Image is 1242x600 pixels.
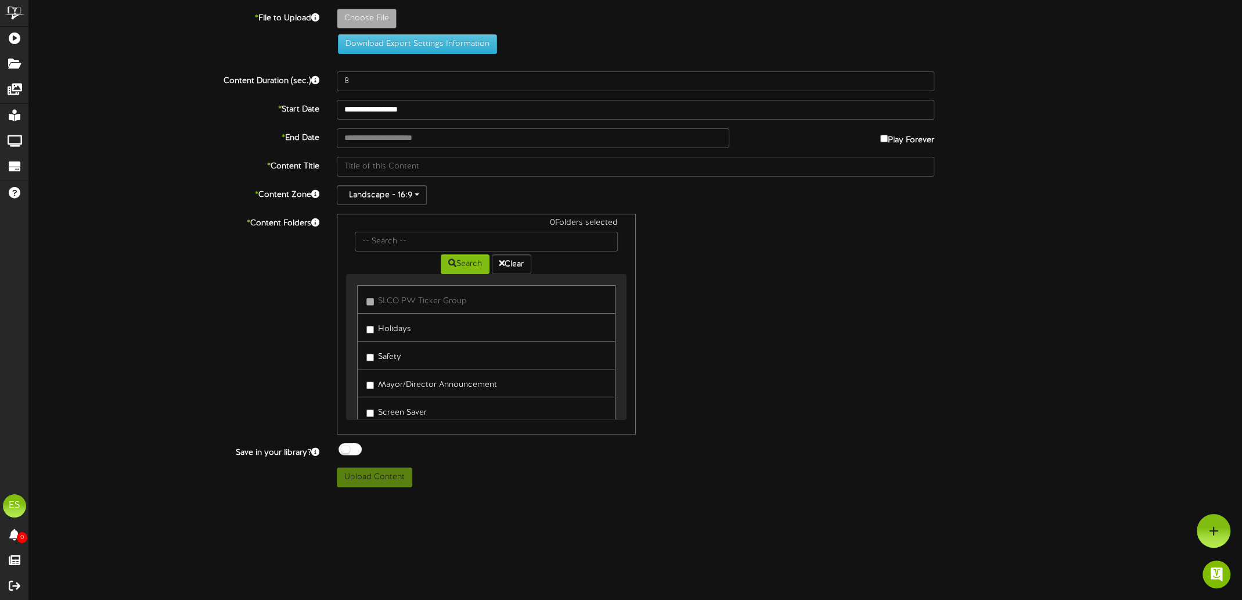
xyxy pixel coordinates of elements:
[20,185,328,201] label: Content Zone
[366,382,374,389] input: Mayor/Director Announcement
[366,354,374,361] input: Safety
[20,100,328,116] label: Start Date
[880,128,934,146] label: Play Forever
[378,297,467,306] span: SLCO PW Ticker Group
[20,157,328,173] label: Content Title
[355,232,618,252] input: -- Search --
[366,403,427,419] label: Screen Saver
[337,185,427,205] button: Landscape - 16:9
[366,347,401,363] label: Safety
[20,9,328,24] label: File to Upload
[366,298,374,306] input: SLCO PW Ticker Group
[20,443,328,459] label: Save in your library?
[332,39,497,48] a: Download Export Settings Information
[366,375,497,391] label: Mayor/Director Announcement
[17,532,27,543] span: 0
[1203,561,1230,588] div: Open Intercom Messenger
[346,217,627,232] div: 0 Folders selected
[880,135,888,142] input: Play Forever
[366,409,374,417] input: Screen Saver
[366,319,411,335] label: Holidays
[441,254,489,274] button: Search
[20,128,328,144] label: End Date
[492,254,531,274] button: Clear
[338,34,497,54] button: Download Export Settings Information
[366,326,374,333] input: Holidays
[3,494,26,518] div: ES
[337,157,935,177] input: Title of this Content
[20,71,328,87] label: Content Duration (sec.)
[337,468,412,487] button: Upload Content
[20,214,328,229] label: Content Folders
